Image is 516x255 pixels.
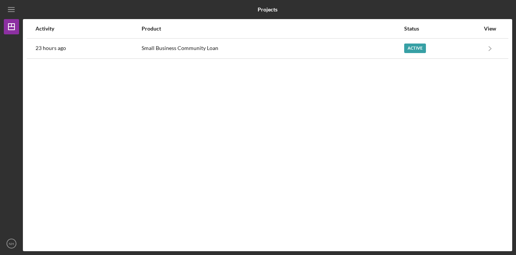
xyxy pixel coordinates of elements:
[404,26,480,32] div: Status
[35,45,66,51] time: 2025-09-10 00:38
[4,236,19,251] button: NH
[9,242,14,246] text: NH
[258,6,277,13] b: Projects
[142,39,403,58] div: Small Business Community Loan
[481,26,500,32] div: View
[35,26,141,32] div: Activity
[404,44,426,53] div: Active
[142,26,403,32] div: Product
